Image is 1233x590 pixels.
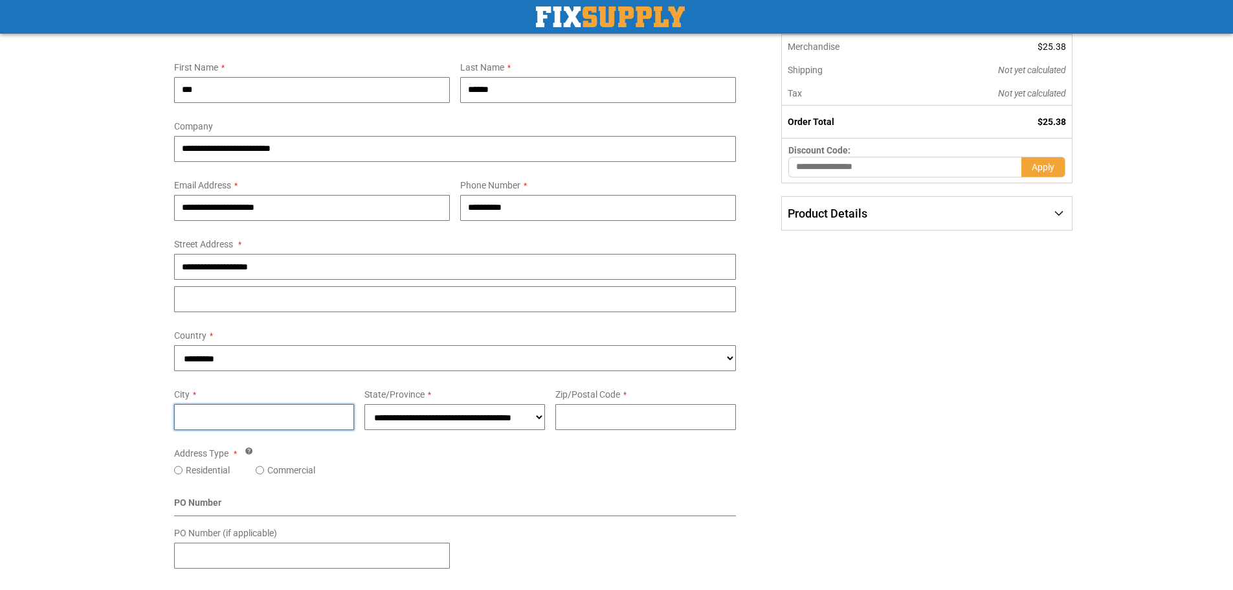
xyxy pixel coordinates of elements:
span: Zip/Postal Code [555,389,620,400]
span: Shipping [788,65,823,75]
span: Product Details [788,207,867,220]
span: Email Address [174,180,231,190]
span: Last Name [460,62,504,73]
div: PO Number [174,496,737,516]
span: $25.38 [1038,117,1066,127]
span: City [174,389,190,400]
span: State/Province [364,389,425,400]
label: Commercial [267,464,315,477]
span: Apply [1032,162,1054,172]
span: Discount Code: [788,145,850,155]
strong: Order Total [788,117,834,127]
span: $25.38 [1038,41,1066,52]
span: Address Type [174,448,228,459]
label: Residential [186,464,230,477]
span: Company [174,121,213,131]
th: Merchandise [782,35,911,58]
th: Tax [782,82,911,106]
span: PO Number (if applicable) [174,528,277,538]
span: Country [174,330,206,341]
span: Street Address [174,239,233,249]
span: Not yet calculated [998,65,1066,75]
a: store logo [536,6,685,27]
span: Not yet calculated [998,88,1066,98]
span: Phone Number [460,180,520,190]
img: Fix Industrial Supply [536,6,685,27]
button: Apply [1021,157,1065,177]
span: First Name [174,62,218,73]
